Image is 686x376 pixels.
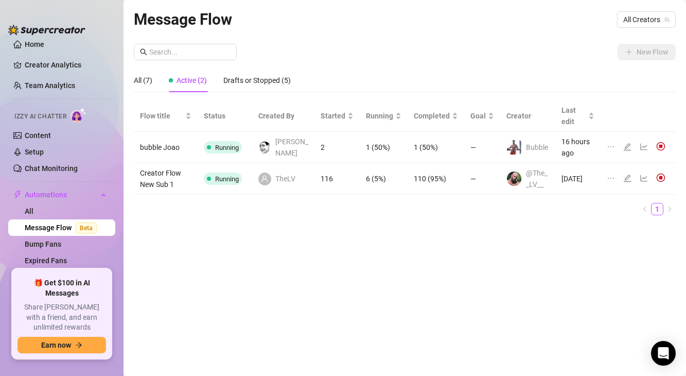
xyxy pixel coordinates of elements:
[17,278,106,298] span: 🎁 Get $100 in AI Messages
[25,224,101,232] a: Message FlowBeta
[360,100,408,132] th: Running
[25,257,67,265] a: Expired Fans
[14,112,66,122] span: Izzy AI Chatter
[275,173,295,184] span: TheLV
[507,172,521,186] img: @The__LV__
[134,7,232,31] article: Message Flow
[464,163,500,195] td: —
[507,140,521,155] img: Bubble
[25,40,44,48] a: Home
[17,337,106,353] button: Earn nowarrow-right
[526,143,548,151] span: Bubble
[41,341,71,349] span: Earn now
[215,175,239,183] span: Running
[17,302,106,333] span: Share [PERSON_NAME] with a friend, and earn unlimited rewards
[75,341,82,349] span: arrow-right
[464,132,500,163] td: —
[561,105,586,127] span: Last edit
[259,142,271,153] img: João Vitor Vieira de Souza
[623,143,631,151] span: edit
[275,136,308,159] span: [PERSON_NAME]
[555,100,601,132] th: Last edit
[618,44,676,60] button: New Flow
[134,100,198,132] th: Flow title
[140,48,147,56] span: search
[607,143,615,151] span: ellipsis
[366,110,393,122] span: Running
[25,148,44,156] a: Setup
[198,100,252,132] th: Status
[656,142,665,151] img: svg%3e
[500,100,556,132] th: Creator
[223,75,291,86] div: Drafts or Stopped (5)
[8,25,85,35] img: logo-BBDzfeDw.svg
[134,163,198,195] td: Creator Flow New Sub 1
[25,131,51,140] a: Content
[13,191,22,199] span: thunderbolt
[408,163,464,195] td: 110 (95%)
[134,75,152,86] div: All (7)
[663,203,676,215] button: right
[360,132,408,163] td: 1 (50%)
[555,132,601,163] td: 16 hours ago
[663,203,676,215] li: Next Page
[25,207,33,215] a: All
[414,110,450,122] span: Completed
[71,108,86,123] img: AI Chatter
[314,163,360,195] td: 116
[314,132,360,163] td: 2
[555,163,601,195] td: [DATE]
[642,206,648,212] span: left
[470,110,486,122] span: Goal
[140,110,183,122] span: Flow title
[651,341,676,366] div: Open Intercom Messenger
[321,110,345,122] span: Started
[664,16,670,23] span: team
[149,46,231,58] input: Search...
[408,132,464,163] td: 1 (50%)
[215,144,239,151] span: Running
[639,203,651,215] button: left
[76,223,97,234] span: Beta
[25,164,78,173] a: Chat Monitoring
[607,174,615,182] span: ellipsis
[408,100,464,132] th: Completed
[623,174,631,182] span: edit
[666,206,673,212] span: right
[314,100,360,132] th: Started
[640,143,648,151] span: line-chart
[25,57,107,73] a: Creator Analytics
[652,203,663,215] a: 1
[25,81,75,90] a: Team Analytics
[623,12,670,27] span: All Creators
[526,169,548,189] span: @The__LV__
[261,175,268,182] span: user
[656,173,665,182] img: svg%3e
[360,163,408,195] td: 6 (5%)
[134,132,198,163] td: bubble Joao
[25,240,61,248] a: Bump Fans
[639,203,651,215] li: Previous Page
[640,174,648,182] span: line-chart
[464,100,500,132] th: Goal
[252,100,314,132] th: Created By
[177,76,207,84] span: Active (2)
[25,186,98,203] span: Automations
